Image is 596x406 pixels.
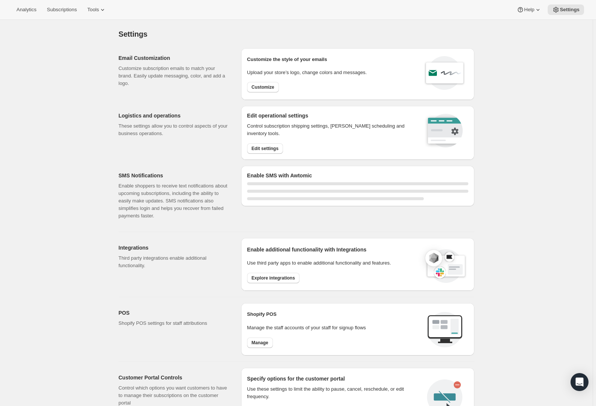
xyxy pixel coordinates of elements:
span: Subscriptions [47,7,77,13]
h2: Enable SMS with Awtomic [247,172,468,179]
div: Use these settings to limit the ability to pause, cancel, reschedule, or edit frequency. [247,385,421,400]
h2: POS [119,309,229,317]
h2: Edit operational settings [247,112,414,119]
button: Tools [83,4,111,15]
p: Control subscription shipping settings, [PERSON_NAME] scheduling and inventory tools. [247,122,414,137]
p: Third party integrations enable additional functionality. [119,254,229,269]
p: Use third party apps to enable additional functionality and features. [247,259,418,267]
p: Enable shoppers to receive text notifications about upcoming subscriptions, including the ability... [119,182,229,220]
span: Settings [560,7,580,13]
span: Tools [87,7,99,13]
h2: Email Customization [119,54,229,62]
p: These settings allow you to control aspects of your business operations. [119,122,229,137]
p: Upload your store’s logo, change colors and messages. [247,69,367,76]
button: Settings [548,4,584,15]
button: Help [512,4,546,15]
p: Manage the staff accounts of your staff for signup flows [247,324,421,332]
h2: Customer Portal Controls [119,374,229,381]
div: Open Intercom Messenger [571,373,589,391]
h2: Enable additional functionality with Integrations [247,246,418,253]
p: Customize subscription emails to match your brand. Easily update messaging, color, and add a logo. [119,65,229,87]
p: Customize the style of your emails [247,56,327,63]
span: Edit settings [252,146,279,152]
span: Help [524,7,534,13]
h2: Logistics and operations [119,112,229,119]
h2: Integrations [119,244,229,251]
button: Analytics [12,4,41,15]
span: Explore integrations [252,275,295,281]
h2: Shopify POS [247,311,421,318]
span: Customize [252,84,274,90]
button: Subscriptions [42,4,81,15]
span: Settings [119,30,148,38]
button: Edit settings [247,143,283,154]
h2: Specify options for the customer portal [247,375,421,382]
span: Analytics [16,7,36,13]
p: Shopify POS settings for staff attributions [119,320,229,327]
h2: SMS Notifications [119,172,229,179]
button: Customize [247,82,279,92]
button: Manage [247,338,273,348]
button: Explore integrations [247,273,299,283]
span: Manage [252,340,268,346]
